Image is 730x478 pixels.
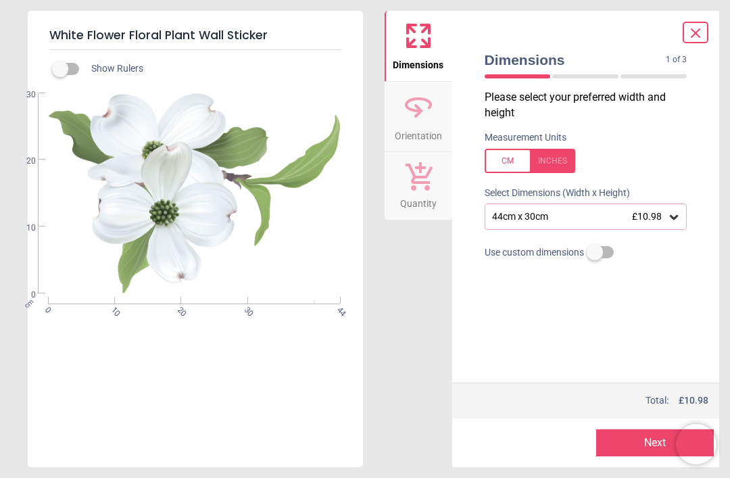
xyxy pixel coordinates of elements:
[666,54,687,66] span: 1 of 3
[684,395,708,406] span: 10.98
[385,152,452,220] button: Quantity
[22,297,34,310] span: cm
[385,11,452,81] button: Dimensions
[174,305,183,314] span: 20
[485,90,698,120] p: Please select your preferred width and height
[241,305,250,314] span: 30
[483,394,709,408] div: Total:
[10,222,36,234] span: 10
[485,50,666,70] span: Dimensions
[400,191,437,211] span: Quantity
[632,211,662,222] span: £10.98
[385,82,452,152] button: Orientation
[393,52,443,72] span: Dimensions
[596,429,714,456] button: Next
[42,305,51,314] span: 0
[676,424,716,464] iframe: Brevo live chat
[491,211,668,222] div: 44cm x 30cm
[10,89,36,101] span: 30
[474,187,630,200] label: Select Dimensions (Width x Height)
[485,131,566,145] label: Measurement Units
[335,305,343,314] span: 44
[679,394,708,408] span: £
[60,61,363,77] div: Show Rulers
[49,22,341,50] h5: White Flower Floral Plant Wall Sticker
[10,289,36,301] span: 0
[395,123,442,143] span: Orientation
[10,156,36,167] span: 20
[485,246,584,260] span: Use custom dimensions
[108,305,117,314] span: 10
